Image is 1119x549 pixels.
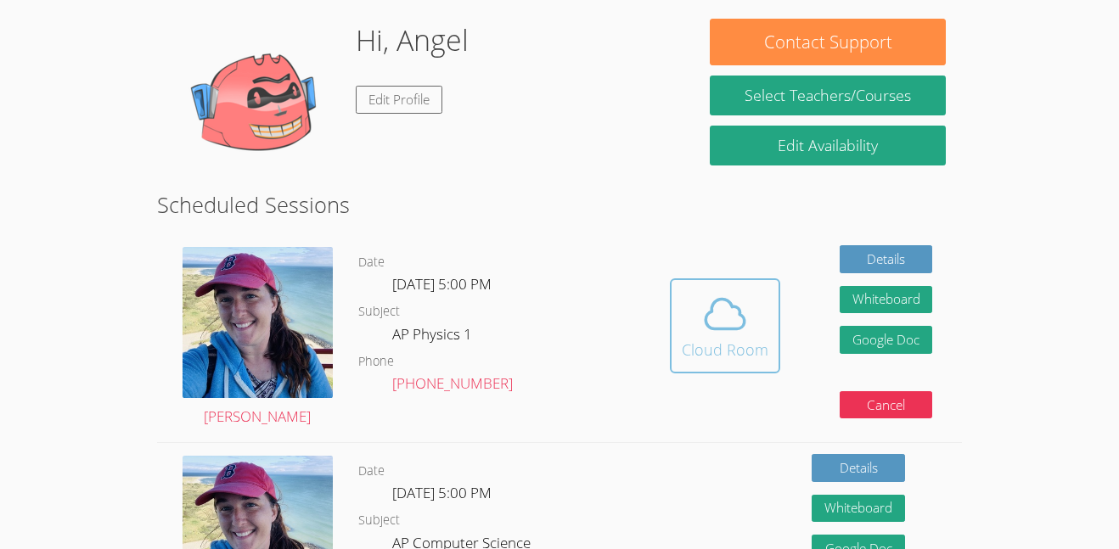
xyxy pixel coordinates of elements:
[358,510,400,531] dt: Subject
[710,126,946,165] a: Edit Availability
[356,86,442,114] a: Edit Profile
[840,245,933,273] a: Details
[358,301,400,322] dt: Subject
[358,461,385,482] dt: Date
[812,495,905,523] button: Whiteboard
[356,19,469,62] h1: Hi, Angel
[183,247,333,397] img: avatar.png
[172,19,342,188] img: default.png
[710,76,946,115] a: Select Teachers/Courses
[392,373,513,393] a: [PHONE_NUMBER]
[392,274,492,294] span: [DATE] 5:00 PM
[392,322,475,351] dd: AP Physics 1
[710,19,946,65] button: Contact Support
[358,351,394,373] dt: Phone
[157,188,963,221] h2: Scheduled Sessions
[812,454,905,482] a: Details
[358,252,385,273] dt: Date
[840,326,933,354] a: Google Doc
[392,483,492,502] span: [DATE] 5:00 PM
[840,391,933,419] button: Cancel
[840,286,933,314] button: Whiteboard
[682,338,768,361] div: Cloud Room
[183,247,333,429] a: [PERSON_NAME]
[670,278,780,373] button: Cloud Room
